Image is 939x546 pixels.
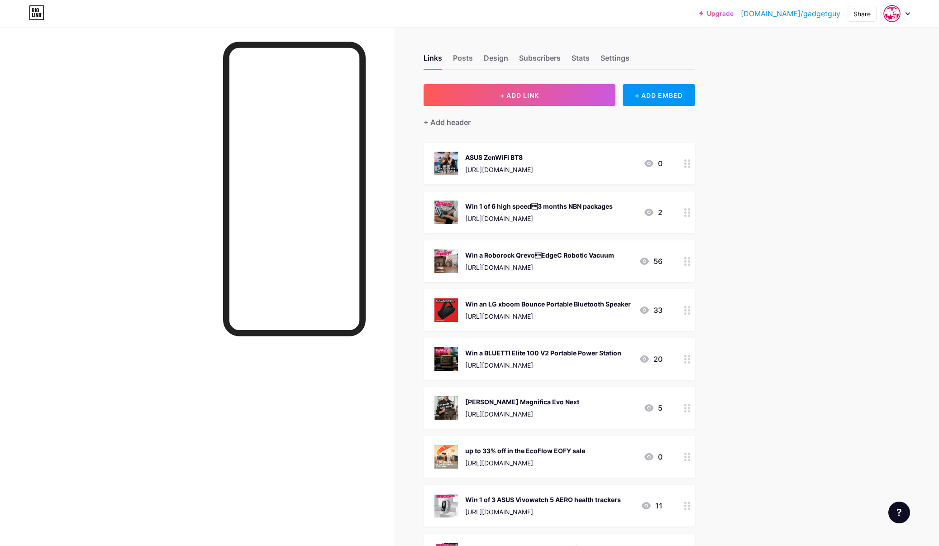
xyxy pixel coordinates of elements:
div: [URL][DOMAIN_NAME] [465,311,631,321]
div: + Add header [424,117,471,128]
div: + ADD EMBED [623,84,695,106]
div: 5 [643,402,663,413]
div: Settings [601,53,629,69]
span: + ADD LINK [500,91,539,99]
div: [URL][DOMAIN_NAME] [465,263,614,272]
div: 56 [639,256,663,267]
img: Win an LG xboom Bounce Portable Bluetooth Speaker [434,298,458,322]
div: 0 [643,158,663,169]
img: Win 1 of 3 ASUS Vivowatch 5 AERO health trackers [434,494,458,517]
div: Win a Roborock QrevoEdgeC Robotic Vacuum [465,250,614,260]
div: Posts [453,53,473,69]
img: De'Longhi Magnifica Evo Next [434,396,458,420]
img: up to 33% off in the EcoFlow EOFY sale [434,445,458,469]
img: Win a Roborock QrevoEdgeC Robotic Vacuum [434,249,458,273]
div: 11 [641,500,663,511]
div: 0 [643,451,663,462]
div: Win an LG xboom Bounce Portable Bluetooth Speaker [465,299,631,309]
img: ASUS ZenWiFi BT8 [434,152,458,175]
button: + ADD LINK [424,84,616,106]
div: [URL][DOMAIN_NAME] [465,214,613,223]
div: Design [484,53,508,69]
div: Links [424,53,442,69]
div: [URL][DOMAIN_NAME] [465,409,579,419]
div: [URL][DOMAIN_NAME] [465,507,621,517]
div: Win a BLUETTI Elite 100 V2 Portable Power Station [465,348,621,358]
img: Win 1 of 6 high speed3 months NBN packages [434,201,458,224]
div: 33 [639,305,663,316]
div: Subscribers [519,53,561,69]
img: Win a BLUETTI Elite 100 V2 Portable Power Station [434,347,458,371]
a: Upgrade [699,10,734,17]
div: [URL][DOMAIN_NAME] [465,458,585,468]
div: 2 [643,207,663,218]
div: ASUS ZenWiFi BT8 [465,153,533,162]
div: 20 [639,354,663,364]
div: [URL][DOMAIN_NAME] [465,360,621,370]
div: Win 1 of 3 ASUS Vivowatch 5 AERO health trackers [465,495,621,504]
div: Stats [572,53,590,69]
div: Win 1 of 6 high speed3 months NBN packages [465,201,613,211]
div: Share [853,9,871,19]
div: [PERSON_NAME] Magnifica Evo Next [465,397,579,407]
img: gadgetguy [883,5,901,22]
div: up to 33% off in the EcoFlow EOFY sale [465,446,585,455]
div: [URL][DOMAIN_NAME] [465,165,533,174]
a: [DOMAIN_NAME]/gadgetguy [741,8,840,19]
